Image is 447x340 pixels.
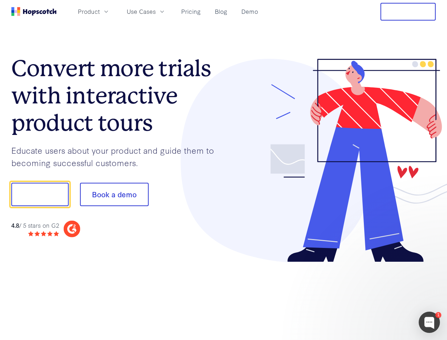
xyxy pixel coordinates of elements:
span: Use Cases [127,7,156,16]
button: Product [74,6,114,17]
button: Book a demo [80,183,149,206]
a: Pricing [178,6,204,17]
a: Demo [239,6,261,17]
button: Use Cases [122,6,170,17]
div: / 5 stars on G2 [11,221,59,230]
p: Educate users about your product and guide them to becoming successful customers. [11,144,224,169]
strong: 4.8 [11,221,19,229]
h1: Convert more trials with interactive product tours [11,55,224,136]
a: Home [11,7,57,16]
a: Blog [212,6,230,17]
button: Free Trial [380,3,436,21]
button: Show me! [11,183,69,206]
div: 1 [435,312,441,318]
span: Product [78,7,100,16]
